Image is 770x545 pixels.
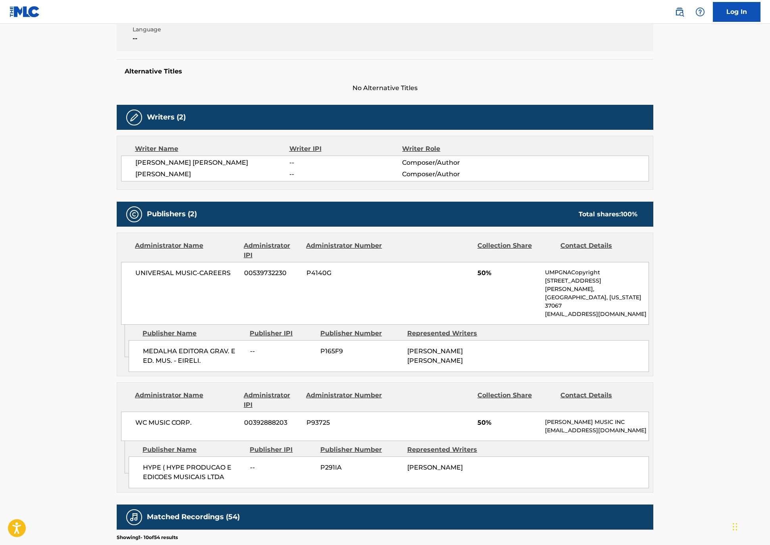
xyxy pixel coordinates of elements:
div: Represented Writers [407,329,488,338]
p: Showing 1 - 10 of 54 results [117,534,178,541]
h5: Alternative Titles [125,67,645,75]
div: Administrator Number [306,241,383,260]
span: P93725 [306,418,383,428]
span: -- [250,463,314,472]
img: Matched Recordings [129,512,139,522]
span: 100 % [621,210,637,218]
span: -- [289,169,402,179]
h5: Matched Recordings (54) [147,512,240,522]
img: Publishers [129,210,139,219]
div: Publisher IPI [250,445,314,454]
h5: Writers (2) [147,113,186,122]
div: Contact Details [560,241,637,260]
div: Collection Share [477,241,554,260]
div: Publisher Number [320,445,401,454]
span: [PERSON_NAME] [407,464,463,471]
div: Help [692,4,708,20]
span: No Alternative Titles [117,83,653,93]
div: Publisher Name [142,445,244,454]
div: Total shares: [579,210,637,219]
span: 50% [477,418,539,428]
p: [EMAIL_ADDRESS][DOMAIN_NAME] [545,310,649,318]
div: Collection Share [477,391,554,410]
span: HYPE ( HYPE PRODUCAO E EDICOES MUSICAIS LTDA [143,463,244,482]
span: MEDALHA EDITORA GRAV. E ED. MUS. - EIRELI. [143,347,244,366]
a: Log In [713,2,760,22]
div: Administrator Number [306,391,383,410]
span: Composer/Author [402,158,505,168]
div: Drag [733,515,737,539]
img: help [695,7,705,17]
p: [GEOGRAPHIC_DATA], [US_STATE] 37067 [545,293,649,310]
p: UMPGNACopyright [545,268,649,277]
span: UNIVERSAL MUSIC-CAREERS [135,268,238,278]
span: Language [133,25,261,34]
span: P291IA [320,463,401,472]
p: [STREET_ADDRESS][PERSON_NAME], [545,277,649,293]
span: Composer/Author [402,169,505,179]
span: -- [133,34,261,43]
span: [PERSON_NAME] [PERSON_NAME] [135,158,289,168]
div: Writer Name [135,144,289,154]
div: Administrator Name [135,391,238,410]
h5: Publishers (2) [147,210,197,219]
p: [EMAIL_ADDRESS][DOMAIN_NAME] [545,426,649,435]
span: 00539732230 [244,268,300,278]
img: Writers [129,113,139,122]
span: 00392888203 [244,418,300,428]
span: -- [289,158,402,168]
div: Writer Role [402,144,505,154]
div: Publisher IPI [250,329,314,338]
iframe: Chat Widget [730,507,770,545]
img: MLC Logo [10,6,40,17]
div: Represented Writers [407,445,488,454]
span: P4140G [306,268,383,278]
div: Administrator IPI [244,391,300,410]
span: 50% [477,268,539,278]
span: WC MUSIC CORP. [135,418,238,428]
div: Publisher Name [142,329,244,338]
span: [PERSON_NAME] [PERSON_NAME] [407,347,463,364]
p: [PERSON_NAME] MUSIC INC [545,418,649,426]
span: [PERSON_NAME] [135,169,289,179]
span: -- [250,347,314,356]
div: Publisher Number [320,329,401,338]
span: P165F9 [320,347,401,356]
img: search [675,7,684,17]
a: Public Search [672,4,687,20]
div: Administrator Name [135,241,238,260]
div: Writer IPI [289,144,402,154]
div: Administrator IPI [244,241,300,260]
div: Contact Details [560,391,637,410]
